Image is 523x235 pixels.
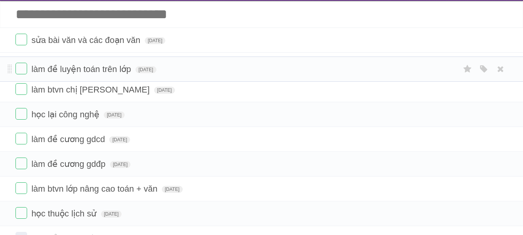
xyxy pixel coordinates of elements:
[162,186,183,193] span: [DATE]
[109,136,130,143] span: [DATE]
[31,209,98,218] span: học thuộc lịch sử
[15,207,27,219] label: Done
[110,161,131,168] span: [DATE]
[31,110,101,119] span: học lại công nghệ
[101,211,122,218] span: [DATE]
[15,182,27,194] label: Done
[154,87,175,94] span: [DATE]
[15,63,27,74] label: Done
[31,64,133,74] span: làm đề luyện toán trên lớp
[145,37,166,44] span: [DATE]
[31,159,107,169] span: làm đề cương gdđp
[15,34,27,45] label: Done
[104,111,125,118] span: [DATE]
[31,184,159,194] span: làm btvn lớp nâng cao toán + văn
[135,66,156,73] span: [DATE]
[31,85,152,94] span: làm btvn chị [PERSON_NAME]
[15,108,27,120] label: Done
[460,63,475,75] label: Star task
[31,134,107,144] span: làm đề cương gdcd
[15,133,27,144] label: Done
[15,158,27,169] label: Done
[15,83,27,95] label: Done
[31,35,142,45] span: sửa bài văn và các đoạn văn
